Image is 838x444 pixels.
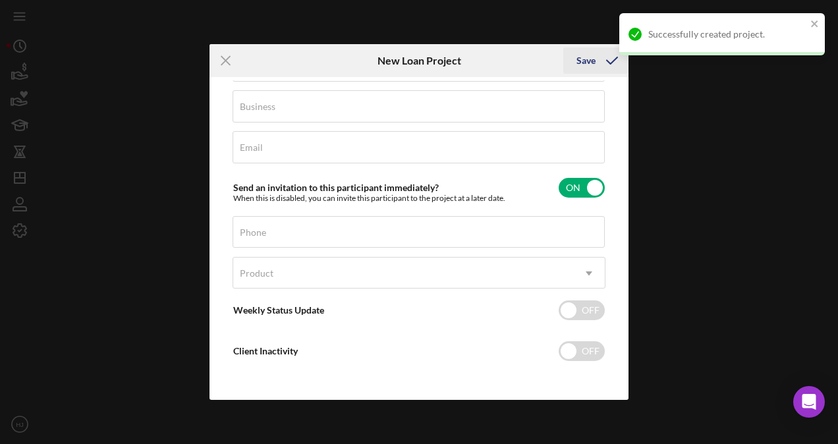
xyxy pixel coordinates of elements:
[233,345,298,356] label: Client Inactivity
[240,268,273,279] div: Product
[240,101,275,112] label: Business
[648,29,806,40] div: Successfully created project.
[233,182,439,193] label: Send an invitation to this participant immediately?
[810,18,820,31] button: close
[563,47,628,74] button: Save
[793,386,825,418] div: Open Intercom Messenger
[233,304,324,316] label: Weekly Status Update
[377,55,461,67] h6: New Loan Project
[576,47,596,74] div: Save
[240,227,266,238] label: Phone
[240,142,263,153] label: Email
[233,194,505,203] div: When this is disabled, you can invite this participant to the project at a later date.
